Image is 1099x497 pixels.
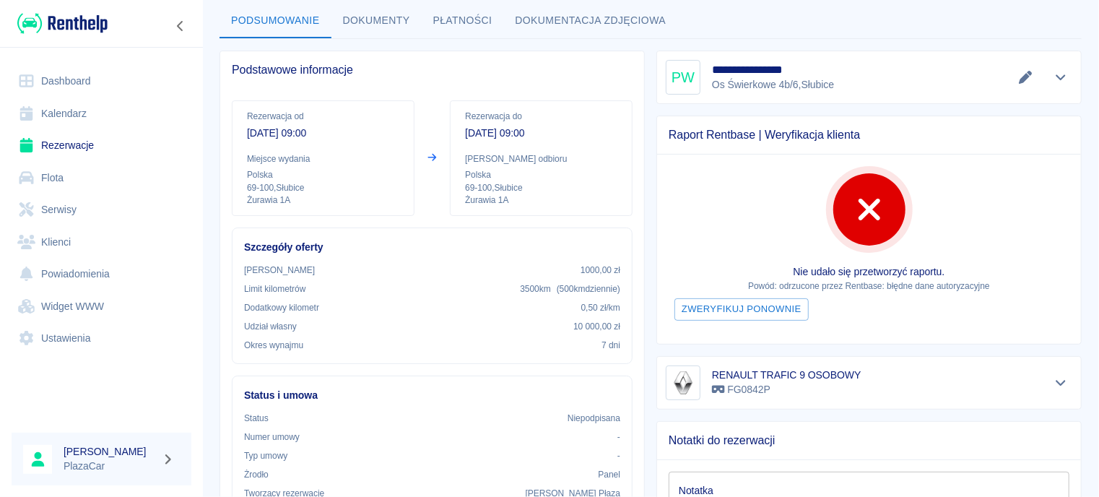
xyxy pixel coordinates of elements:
img: Image [669,368,698,397]
a: Rezerwacje [12,129,191,162]
p: Os Świerkowe 4b/6 , Słubice [712,77,837,92]
p: Polska [465,168,617,181]
button: Podsumowanie [220,4,331,38]
h6: RENAULT TRAFIC 9 OSOBOWY [712,368,861,382]
p: Nie udało się przetworzyć raportu. [669,264,1069,280]
p: Żurawia 1A [247,194,399,207]
p: Rezerwacja do [465,110,617,123]
button: Zweryfikuj ponownie [674,298,809,321]
p: Rezerwacja od [247,110,399,123]
p: Typ umowy [244,449,287,462]
a: Powiadomienia [12,258,191,290]
p: [PERSON_NAME] [244,264,315,277]
span: ( 500 km dziennie ) [557,284,620,294]
p: Dodatkowy kilometr [244,301,319,314]
button: Zwiń nawigację [170,17,191,35]
button: Pokaż szczegóły [1049,67,1073,87]
p: 7 dni [601,339,620,352]
p: 69-100 , Słubice [465,181,617,194]
a: Renthelp logo [12,12,108,35]
p: FG0842P [712,382,861,397]
p: [DATE] 09:00 [247,126,399,141]
img: Renthelp logo [17,12,108,35]
div: PW [666,60,700,95]
p: 3500 km [520,282,620,295]
h6: Status i umowa [244,388,620,403]
p: Żurawia 1A [465,194,617,207]
a: Kalendarz [12,98,191,130]
a: Flota [12,162,191,194]
p: Powód: odrzucone przez Rentbase: błędne dane autoryzacyjne [669,280,1069,293]
button: Dokumentacja zdjęciowa [504,4,678,38]
p: Okres wynajmu [244,339,303,352]
button: Edytuj dane [1014,67,1038,87]
button: Dokumenty [331,4,422,38]
p: Udział własny [244,320,297,333]
p: - [617,431,620,444]
p: - [617,449,620,462]
a: Widget WWW [12,290,191,323]
p: Status [244,412,269,425]
a: Serwisy [12,194,191,226]
a: Klienci [12,226,191,259]
h6: [PERSON_NAME] [64,444,156,459]
span: Notatki do rezerwacji [669,433,1069,448]
p: Polska [247,168,399,181]
p: Żrodło [244,468,269,481]
p: PlazaCar [64,459,156,474]
p: Numer umowy [244,431,300,444]
p: 1000,00 zł [581,264,620,277]
p: [PERSON_NAME] odbioru [465,152,617,165]
p: Niepodpisana [568,412,620,425]
p: [DATE] 09:00 [465,126,617,141]
p: 10 000,00 zł [573,320,620,333]
a: Ustawienia [12,322,191,355]
p: Miejsce wydania [247,152,399,165]
p: 0,50 zł /km [581,301,620,314]
button: Płatności [422,4,504,38]
p: Limit kilometrów [244,282,305,295]
button: Pokaż szczegóły [1049,373,1073,393]
p: 69-100 , Słubice [247,181,399,194]
p: Panel [599,468,621,481]
span: Raport Rentbase | Weryfikacja klienta [669,128,1069,142]
a: Dashboard [12,65,191,98]
span: Podstawowe informacje [232,63,633,77]
h6: Szczegóły oferty [244,240,620,255]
